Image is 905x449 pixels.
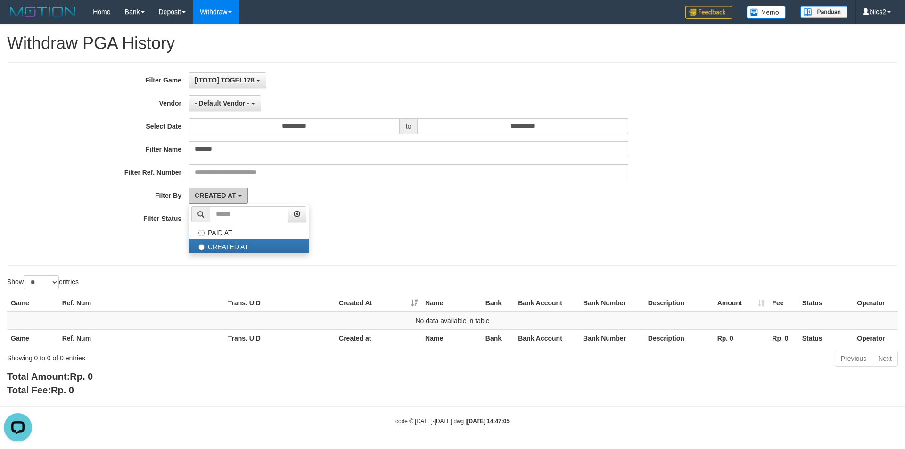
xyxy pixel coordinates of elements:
img: MOTION_logo.png [7,5,79,19]
small: code © [DATE]-[DATE] dwg | [395,418,510,425]
span: [ITOTO] TOGEL178 [195,76,255,84]
th: Created At: activate to sort column ascending [335,294,421,312]
span: to [400,118,418,134]
div: Showing 0 to 0 of 0 entries [7,350,370,363]
b: Total Amount: [7,371,93,382]
label: PAID AT [189,225,309,239]
th: Operator [853,294,898,312]
a: Previous [835,351,872,367]
th: Game [7,329,58,347]
button: [ITOTO] TOGEL178 [189,72,266,88]
select: Showentries [24,275,59,289]
th: Bank Account [514,329,579,347]
img: panduan.png [800,6,847,18]
th: Status [798,329,854,347]
th: Bank [482,294,514,312]
th: Trans. UID [224,294,335,312]
th: Rp. 0 [714,329,769,347]
span: Rp. 0 [70,371,93,382]
span: CREATED AT [195,192,236,199]
th: Description [644,329,714,347]
th: Bank Number [579,329,644,347]
span: - Default Vendor - [195,99,249,107]
th: Name [421,329,482,347]
th: Operator [853,329,898,347]
th: Fee [768,294,798,312]
th: Description [644,294,714,312]
button: Open LiveChat chat widget [4,4,32,32]
a: Next [872,351,898,367]
button: CREATED AT [189,188,248,204]
th: Ref. Num [58,329,224,347]
img: Button%20Memo.svg [747,6,786,19]
th: Trans. UID [224,329,335,347]
label: Show entries [7,275,79,289]
span: Rp. 0 [51,385,74,395]
label: CREATED AT [189,239,309,253]
th: Rp. 0 [768,329,798,347]
input: CREATED AT [198,244,205,250]
th: Bank [482,329,514,347]
th: Bank Account [514,294,579,312]
b: Total Fee: [7,385,74,395]
th: Bank Number [579,294,644,312]
th: Name [421,294,482,312]
th: Created at [335,329,421,347]
th: Game [7,294,58,312]
th: Ref. Num [58,294,224,312]
input: PAID AT [198,230,205,236]
td: No data available in table [7,312,898,330]
strong: [DATE] 14:47:05 [467,418,510,425]
th: Status [798,294,854,312]
h1: Withdraw PGA History [7,34,898,53]
button: - Default Vendor - [189,95,261,111]
img: Feedback.jpg [685,6,732,19]
th: Amount: activate to sort column ascending [714,294,769,312]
